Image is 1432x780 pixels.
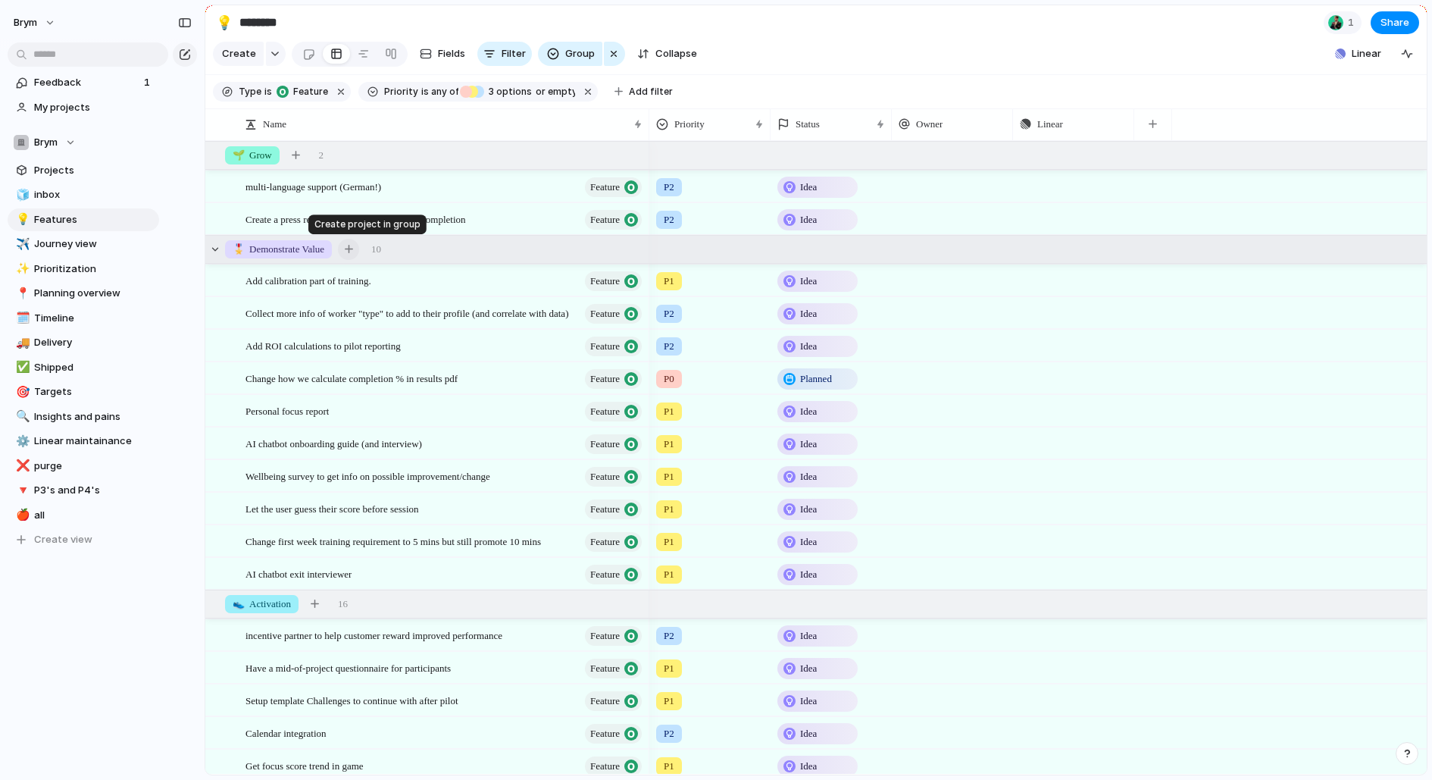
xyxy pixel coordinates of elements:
[16,482,27,500] div: 🔻
[14,335,29,350] button: 🚚
[8,307,159,330] a: 🗓️Timeline
[371,242,381,257] span: 10
[916,117,943,132] span: Owner
[264,85,272,99] span: is
[664,371,674,387] span: P0
[34,508,154,523] span: all
[16,433,27,450] div: ⚙️
[1371,11,1419,34] button: Share
[534,85,576,99] span: or empty
[8,131,159,154] button: Brym
[585,271,642,291] button: Feature
[1056,691,1107,710] button: Push
[8,479,159,502] div: 🔻P3's and P4's
[1056,531,1107,551] button: Push
[14,212,29,227] button: 💡
[1056,723,1107,743] button: Push
[477,42,532,66] button: Filter
[664,661,674,676] span: P1
[664,274,674,289] span: P1
[8,331,159,354] a: 🚚Delivery
[438,46,465,61] span: Fields
[1080,725,1099,741] span: Push
[800,694,817,709] span: Idea
[664,306,674,321] span: P2
[245,402,329,419] span: Personal focus report
[796,117,820,132] span: Status
[1080,436,1099,451] span: Push
[414,42,471,66] button: Fields
[245,500,419,517] span: Let the user guess their score before session
[8,258,159,280] a: ✨Prioritization
[245,659,451,676] span: Have a mid-of-project questionnaire for participants
[590,336,620,357] span: Feature
[34,100,154,115] span: My projects
[800,306,817,321] span: Idea
[16,384,27,401] div: 🎯
[590,756,620,777] span: Feature
[34,75,139,90] span: Feedback
[800,502,817,517] span: Idea
[664,567,674,582] span: P1
[289,85,328,99] span: Feature
[233,598,245,609] span: 👟
[1056,756,1107,775] button: Push
[1056,625,1107,645] button: Push
[590,723,620,744] span: Feature
[664,469,674,484] span: P1
[1080,371,1099,386] span: Push
[14,237,29,252] button: ✈️
[384,85,418,99] span: Priority
[800,726,817,741] span: Idea
[590,691,620,712] span: Feature
[34,212,154,227] span: Features
[664,628,674,644] span: P2
[1056,303,1107,323] button: Push
[1056,658,1107,678] button: Push
[664,212,674,227] span: P2
[34,335,154,350] span: Delivery
[590,271,620,292] span: Feature
[34,262,154,277] span: Prioritization
[8,430,159,453] a: ⚙️Linear maintainance
[664,339,674,354] span: P2
[585,565,642,584] button: Feature
[421,85,429,99] span: is
[8,208,159,231] div: 💡Features
[1056,434,1107,453] button: Push
[338,597,348,612] span: 16
[460,83,579,100] button: 3 optionsor empty
[1080,305,1099,321] span: Push
[8,381,159,403] div: 🎯Targets
[585,304,642,324] button: Feature
[34,409,154,424] span: Insights and pains
[8,504,159,527] div: 🍎all
[8,71,159,94] a: Feedback1
[245,626,502,644] span: incentive partner to help customer reward improved performance
[213,42,264,66] button: Create
[8,356,159,379] a: ✅Shipped
[245,369,458,387] span: Change how we calculate completion % in results pdf
[605,81,682,102] button: Add filter
[590,625,620,647] span: Feature
[274,83,331,100] button: Feature
[16,211,27,228] div: 💡
[8,233,159,255] div: ✈️Journey view
[585,434,642,454] button: Feature
[590,303,620,324] span: Feature
[1080,403,1099,418] span: Push
[233,597,291,612] span: Activation
[800,274,817,289] span: Idea
[144,75,153,90] span: 1
[800,339,817,354] span: Idea
[418,83,461,100] button: isany of
[1080,566,1099,581] span: Push
[8,282,159,305] a: 📍Planning overview
[1080,660,1099,675] span: Push
[800,404,817,419] span: Idea
[14,508,29,523] button: 🍎
[245,304,568,321] span: Collect more info of worker "type" to add to their profile (and correlate with data)
[8,455,159,478] div: ❌purge
[674,117,705,132] span: Priority
[800,661,817,676] span: Idea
